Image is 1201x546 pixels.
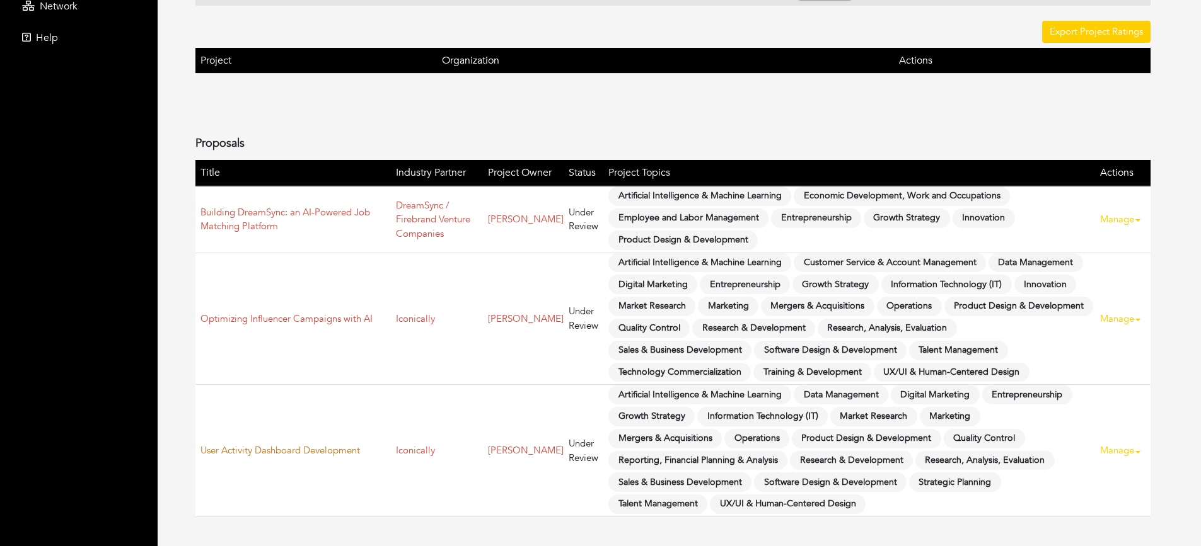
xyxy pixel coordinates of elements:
[608,385,791,404] span: Artificial Intelligence & Machine Learning
[3,25,154,50] a: Help
[710,494,866,514] span: UX/UI & Human-Centered Design
[700,275,790,294] span: Entrepreneurship
[761,297,874,316] span: Mergers & Acquisitions
[608,363,751,382] span: Technology Commercialization
[488,213,564,225] a: [PERSON_NAME]
[754,472,907,492] span: Software Design & Development
[195,48,437,74] th: Project
[603,160,1094,186] th: Project Topics
[982,385,1072,404] span: Entrepreneurship
[1100,438,1151,463] a: Manage
[483,160,564,186] th: Project Owner
[864,208,950,228] span: Growth Strategy
[1042,21,1151,43] a: Export Project Ratings
[36,31,58,45] span: Help
[692,319,815,338] span: Research & Development
[608,186,791,206] span: Artificial Intelligence & Machine Learning
[195,137,1151,151] h4: Proposals
[830,407,917,426] span: Market Research
[697,407,828,426] span: Information Technology (IT)
[753,363,871,382] span: Training & Development
[944,297,1094,316] span: Product Design & Development
[564,160,604,186] th: Status
[881,275,1012,294] span: Information Technology (IT)
[792,275,879,294] span: Growth Strategy
[989,253,1083,273] span: Data Management
[200,206,370,233] a: Building DreamSync: an AI-Powered Job Matching Platform
[698,297,758,316] span: Marketing
[1095,160,1151,186] th: Actions
[818,319,957,338] span: Research, Analysis, Evaluation
[608,341,751,360] span: Sales & Business Development
[200,312,373,325] a: Optimizing Influencer Campaigns with AI
[564,385,604,517] td: Under Review
[920,407,980,426] span: Marketing
[608,407,695,426] span: Growth Strategy
[771,208,861,228] span: Entrepreneurship
[608,429,722,448] span: Mergers & Acquisitions
[915,451,1055,470] span: Research, Analysis, Evaluation
[792,429,941,448] span: Product Design & Development
[1100,307,1151,331] a: Manage
[944,429,1025,448] span: Quality Control
[790,451,913,470] span: Research & Development
[608,319,690,338] span: Quality Control
[396,444,435,457] a: Iconically
[754,341,907,360] span: Software Design & Development
[608,494,707,514] span: Talent Management
[877,297,942,316] span: Operations
[1014,275,1077,294] span: Innovation
[488,312,564,325] a: [PERSON_NAME]
[608,275,697,294] span: Digital Marketing
[488,444,564,457] a: [PERSON_NAME]
[564,186,604,253] td: Under Review
[909,472,1001,492] span: Strategic Planning
[1100,207,1151,232] a: Manage
[874,363,1030,382] span: UX/UI & Human-Centered Design
[564,253,604,385] td: Under Review
[396,199,470,240] a: DreamSync / Firebrand Venture Companies
[608,297,695,316] span: Market Research
[608,472,751,492] span: Sales & Business Development
[891,385,980,404] span: Digital Marketing
[437,48,835,74] th: Organization
[396,312,435,325] a: Iconically
[794,385,888,404] span: Data Management
[608,451,787,470] span: Reporting, Financial Planning & Analysis
[200,444,360,457] a: User Activity Dashboard Development
[195,160,391,186] th: Title
[894,48,1151,74] th: Actions
[953,208,1015,228] span: Innovation
[391,160,483,186] th: Industry Partner
[909,341,1008,360] span: Talent Management
[608,208,769,228] span: Employee and Labor Management
[794,186,1010,206] span: Economic Development, Work and Occupations
[794,253,986,273] span: Customer Service & Account Management
[724,429,789,448] span: Operations
[608,253,791,273] span: Artificial Intelligence & Machine Learning
[608,230,758,250] span: Product Design & Development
